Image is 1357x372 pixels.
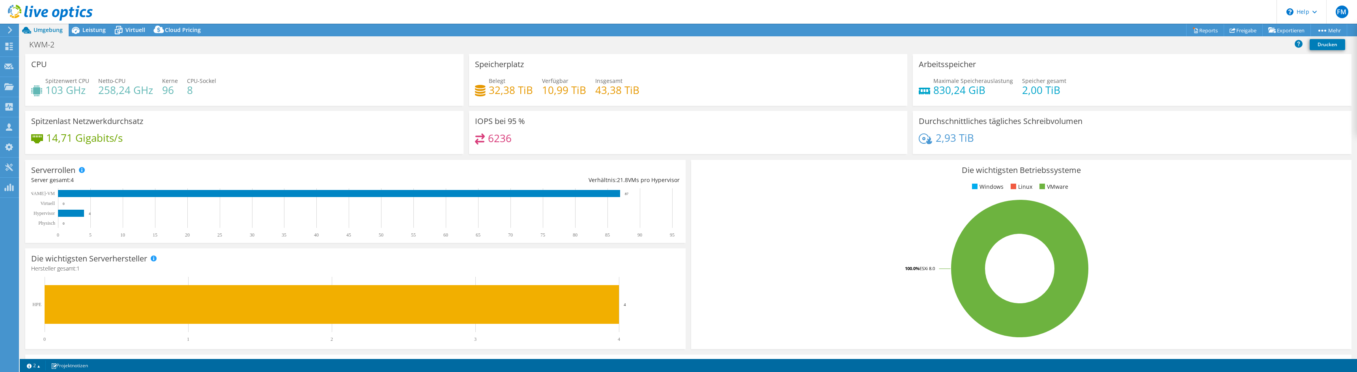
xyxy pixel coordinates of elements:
[31,254,147,263] h3: Die wichtigsten Serverhersteller
[98,86,153,94] h4: 258,24 GHz
[217,232,222,238] text: 25
[1310,39,1345,50] a: Drucken
[618,336,620,342] text: 4
[31,60,47,69] h3: CPU
[187,77,216,85] span: CPU-Sockel
[697,166,1346,175] h3: Die wichtigsten Betriebssysteme
[1224,24,1263,36] a: Freigabe
[1037,182,1068,191] li: VMware
[933,77,1013,85] span: Maximale Speicherauslastung
[489,86,533,94] h4: 32,38 TiB
[489,77,505,85] span: Belegt
[624,302,626,307] text: 4
[63,202,65,206] text: 0
[476,232,480,238] text: 65
[26,40,67,49] h1: KWM-2
[34,26,63,34] span: Umgebung
[637,232,642,238] text: 90
[1186,24,1224,36] a: Reports
[919,117,1082,126] h3: Durchschnittliches tägliches Schreibvolumen
[920,265,935,271] tspan: ESXi 8.0
[8,191,55,196] text: [PERSON_NAME]-VM
[89,212,91,216] text: 4
[82,26,106,34] span: Leistung
[45,77,89,85] span: Spitzenwert CPU
[1009,182,1032,191] li: Linux
[919,60,976,69] h3: Arbeitsspeicher
[508,232,513,238] text: 70
[474,336,477,342] text: 3
[187,336,189,342] text: 1
[98,77,125,85] span: Netto-CPU
[45,361,93,370] a: Projektnotizen
[605,232,610,238] text: 85
[379,232,383,238] text: 50
[1336,6,1348,18] span: FM
[32,302,41,307] text: HPE
[38,220,55,226] text: Physisch
[355,176,680,184] div: Verhältnis: VMs pro Hypervisor
[542,77,568,85] span: Verfügbar
[34,210,55,216] text: Hypervisor
[1262,24,1311,36] a: Exportieren
[936,133,974,142] h4: 2,93 TiB
[595,86,639,94] h4: 43,38 TiB
[542,86,586,94] h4: 10,99 TiB
[250,232,254,238] text: 30
[31,264,680,273] h4: Hersteller gesamt:
[595,77,622,85] span: Insgesamt
[1286,8,1293,15] svg: \n
[125,26,145,34] span: Virtuell
[21,361,46,370] a: 2
[40,201,55,206] text: Virtuell
[57,232,59,238] text: 0
[625,192,629,196] text: 87
[165,26,201,34] span: Cloud Pricing
[31,166,75,175] h3: Serverrollen
[31,176,355,184] div: Server gesamt:
[187,86,216,94] h4: 8
[46,133,123,142] h4: 14,71 Gigabits/s
[1022,86,1066,94] h4: 2,00 TiB
[63,222,65,225] text: 0
[162,86,178,94] h4: 96
[411,232,416,238] text: 55
[443,232,448,238] text: 60
[162,77,178,85] span: Kerne
[1310,24,1347,36] a: Mehr
[89,232,92,238] text: 5
[970,182,1004,191] li: Windows
[1022,77,1066,85] span: Speicher gesamt
[905,265,920,271] tspan: 100.0%
[77,265,80,272] span: 1
[670,232,675,238] text: 95
[153,232,157,238] text: 15
[540,232,545,238] text: 75
[282,232,286,238] text: 35
[31,117,143,126] h3: Spitzenlast Netzwerkdurchsatz
[314,232,319,238] text: 40
[185,232,190,238] text: 20
[933,86,1013,94] h4: 830,24 GiB
[71,176,74,184] span: 4
[45,86,89,94] h4: 103 GHz
[573,232,578,238] text: 80
[331,336,333,342] text: 2
[475,117,525,126] h3: IOPS bei 95 %
[488,134,512,143] h4: 6236
[475,60,524,69] h3: Speicherplatz
[617,176,628,184] span: 21.8
[346,232,351,238] text: 45
[120,232,125,238] text: 10
[43,336,46,342] text: 0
